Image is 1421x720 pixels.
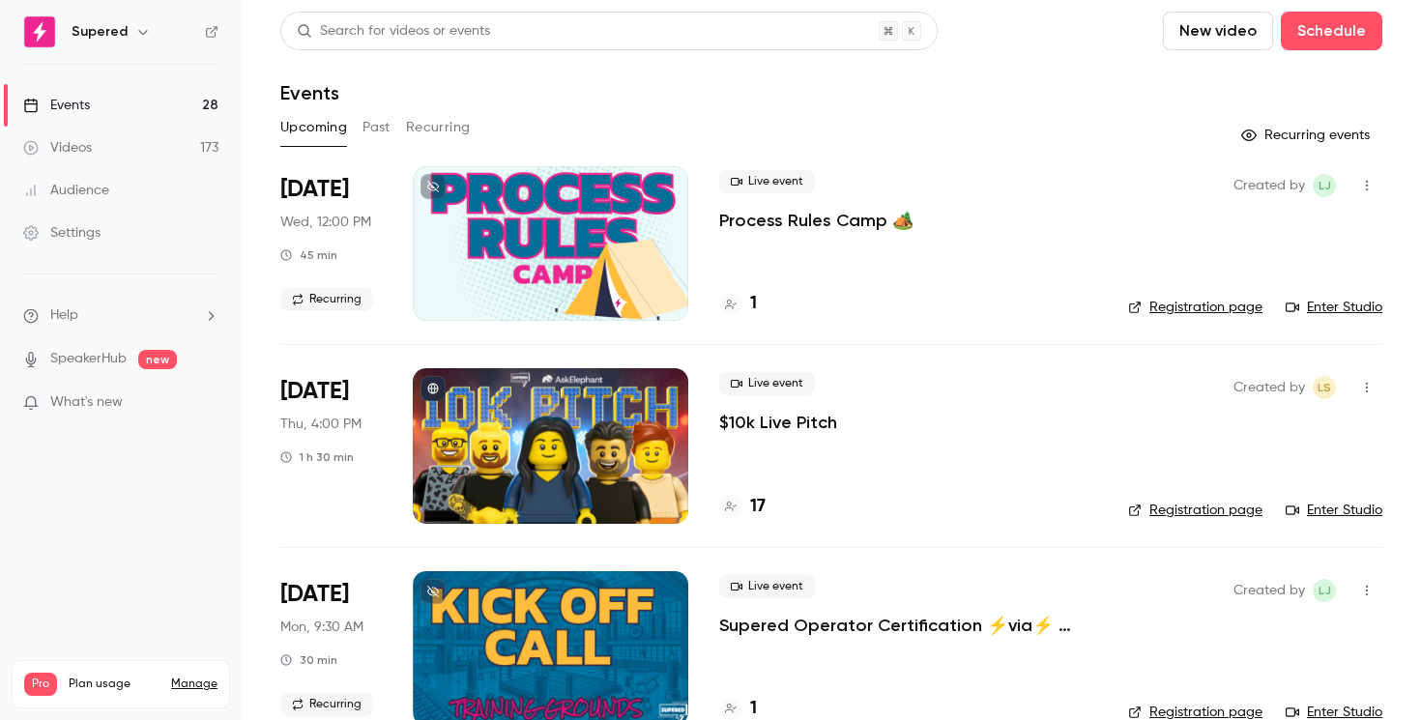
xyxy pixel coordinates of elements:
span: Lindsay John [1313,579,1336,602]
img: Supered [24,16,55,47]
iframe: Noticeable Trigger [195,394,218,412]
li: help-dropdown-opener [23,305,218,326]
span: [DATE] [280,174,349,205]
div: Videos [23,138,92,158]
a: Supered Operator Certification ⚡️via⚡️ Training Grounds: Kickoff Call [719,614,1097,637]
span: Created by [1233,376,1305,399]
span: Recurring [280,288,373,311]
span: LJ [1319,174,1331,197]
span: Live event [719,575,815,598]
div: 30 min [280,652,337,668]
span: Wed, 12:00 PM [280,213,371,232]
a: Manage [171,677,217,692]
div: Aug 28 Thu, 2:00 PM (America/Denver) [280,368,382,523]
span: Created by [1233,174,1305,197]
span: new [138,350,177,369]
span: Recurring [280,693,373,716]
h1: Events [280,81,339,104]
div: Search for videos or events [297,21,490,42]
button: Schedule [1281,12,1382,50]
a: Enter Studio [1286,298,1382,317]
span: LJ [1319,579,1331,602]
span: Mon, 9:30 AM [280,618,363,637]
h4: 17 [750,494,766,520]
button: Recurring events [1232,120,1382,151]
span: Lindsay John [1313,174,1336,197]
span: Live event [719,372,815,395]
div: 45 min [280,247,337,263]
div: Audience [23,181,109,200]
h4: 1 [750,291,757,317]
span: [DATE] [280,376,349,407]
span: Pro [24,673,57,696]
button: Upcoming [280,112,347,143]
a: Process Rules Camp 🏕️ [719,209,913,232]
a: SpeakerHub [50,349,127,369]
button: New video [1163,12,1273,50]
div: Events [23,96,90,115]
span: Live event [719,170,815,193]
span: Created by [1233,579,1305,602]
a: Registration page [1128,298,1262,317]
span: Help [50,305,78,326]
div: Aug 27 Wed, 12:00 PM (America/New York) [280,166,382,321]
span: Lindsey Smith [1313,376,1336,399]
span: LS [1318,376,1331,399]
h6: Supered [72,22,128,42]
a: $10k Live Pitch [719,411,837,434]
div: 1 h 30 min [280,449,354,465]
a: 1 [719,291,757,317]
span: Plan usage [69,677,159,692]
a: Registration page [1128,501,1262,520]
span: Thu, 4:00 PM [280,415,362,434]
button: Recurring [406,112,471,143]
span: [DATE] [280,579,349,610]
button: Past [362,112,391,143]
a: Enter Studio [1286,501,1382,520]
span: What's new [50,392,123,413]
a: 17 [719,494,766,520]
div: Settings [23,223,101,243]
